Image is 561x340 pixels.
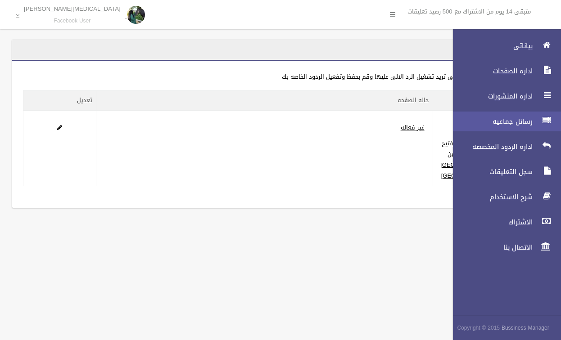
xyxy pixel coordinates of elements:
[445,192,535,201] span: شرح الاستخدام
[445,86,561,106] a: اداره المنشورات
[445,237,561,257] a: الاتصال بنا
[23,90,96,111] th: تعديل
[445,36,561,56] a: بياناتى
[445,187,561,207] a: شرح الاستخدام
[457,323,500,333] span: Copyright © 2015
[433,90,509,111] th: الصفحه
[445,142,535,151] span: اداره الردود المخصصه
[24,18,121,24] small: Facebook User
[502,323,549,333] strong: Bussiness Manager
[96,90,433,111] th: حاله الصفحه
[24,5,121,12] p: [MEDICAL_DATA][PERSON_NAME]
[440,138,505,181] a: الخلطة السرية لتفتيح الجسم والبشرة من [GEOGRAPHIC_DATA] و[GEOGRAPHIC_DATA]
[445,117,535,126] span: رسائل جماعيه
[23,72,509,82] div: اضغط على الصفحه التى تريد تشغيل الرد الالى عليها وقم بحفظ وتفعيل الردود الخاصه بك
[445,243,535,252] span: الاتصال بنا
[445,218,535,227] span: الاشتراك
[401,122,425,133] a: غير فعاله
[445,162,561,182] a: سجل التعليقات
[445,112,561,131] a: رسائل جماعيه
[445,92,535,101] span: اداره المنشورات
[57,122,62,133] a: Edit
[445,67,535,76] span: اداره الصفحات
[445,41,535,50] span: بياناتى
[445,61,561,81] a: اداره الصفحات
[445,137,561,157] a: اداره الردود المخصصه
[445,212,561,232] a: الاشتراك
[445,167,535,176] span: سجل التعليقات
